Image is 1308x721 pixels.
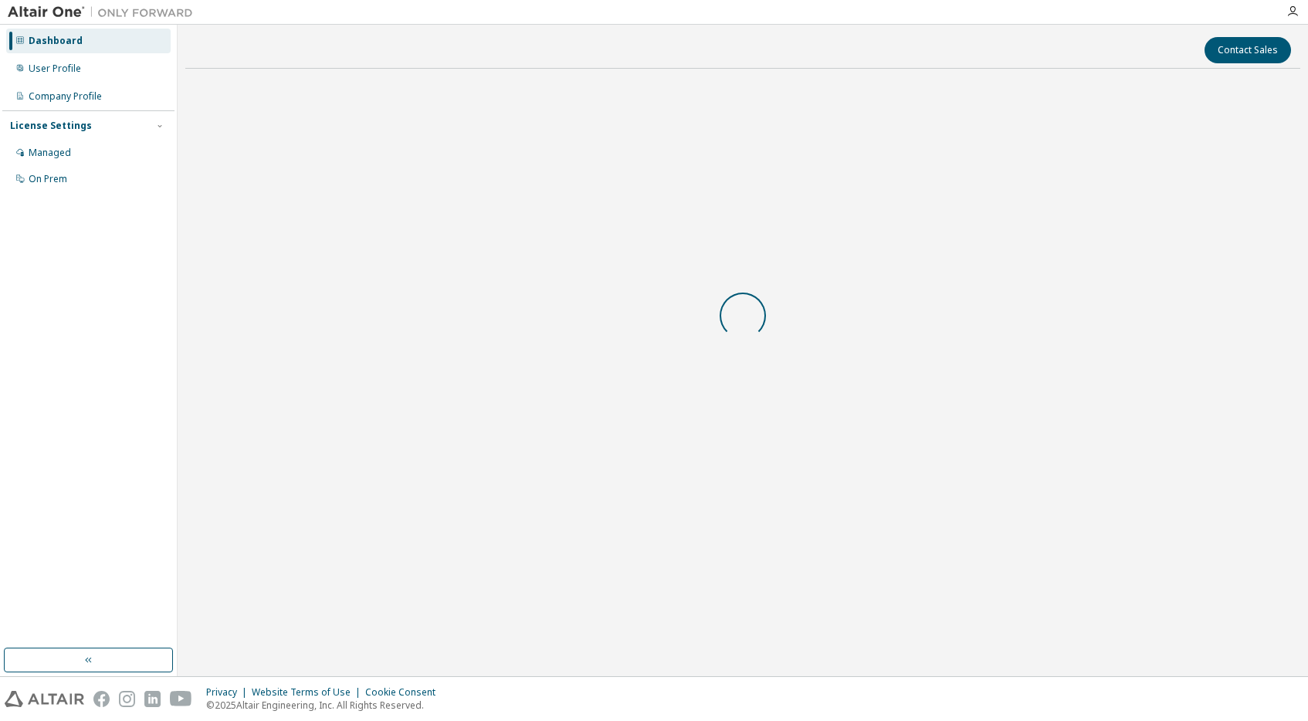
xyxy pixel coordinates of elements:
[29,147,71,159] div: Managed
[10,120,92,132] div: License Settings
[206,699,445,712] p: © 2025 Altair Engineering, Inc. All Rights Reserved.
[29,35,83,47] div: Dashboard
[206,686,252,699] div: Privacy
[170,691,192,707] img: youtube.svg
[144,691,161,707] img: linkedin.svg
[119,691,135,707] img: instagram.svg
[1205,37,1291,63] button: Contact Sales
[5,691,84,707] img: altair_logo.svg
[252,686,365,699] div: Website Terms of Use
[29,173,67,185] div: On Prem
[29,63,81,75] div: User Profile
[365,686,445,699] div: Cookie Consent
[8,5,201,20] img: Altair One
[29,90,102,103] div: Company Profile
[93,691,110,707] img: facebook.svg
